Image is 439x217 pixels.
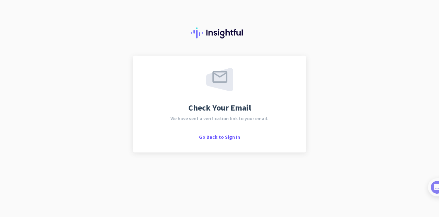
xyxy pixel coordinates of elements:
[199,134,240,140] span: Go Back to Sign In
[170,116,269,121] span: We have sent a verification link to your email.
[206,68,233,91] img: email-sent
[188,104,251,112] span: Check Your Email
[191,27,248,38] img: Insightful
